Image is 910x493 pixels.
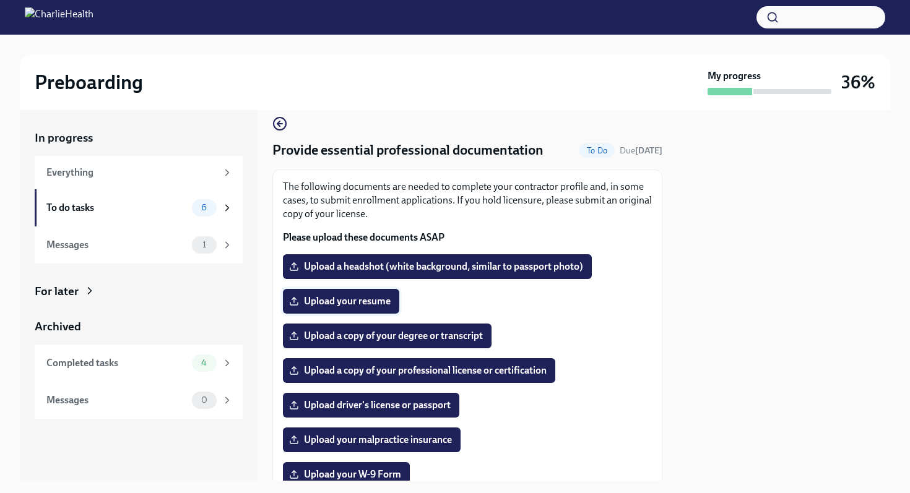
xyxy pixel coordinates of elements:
div: Messages [46,393,187,407]
span: September 25th, 2025 08:00 [620,145,662,156]
span: Upload your resume [292,295,391,307]
span: Upload driver's license or passport [292,399,451,411]
span: Due [620,145,662,156]
label: Upload your resume [283,289,399,314]
h4: Provide essential professional documentation [272,141,544,160]
span: To Do [579,146,615,155]
div: For later [35,283,79,299]
span: Upload a headshot (white background, similar to passport photo) [292,260,583,273]
strong: Please upload these documents ASAP [283,231,444,243]
span: Upload your malpractice insurance [292,434,452,446]
a: Messages0 [35,382,243,419]
a: In progress [35,130,243,146]
div: To do tasks [46,201,187,215]
span: 6 [194,203,214,212]
strong: [DATE] [635,145,662,156]
a: Messages1 [35,226,243,264]
label: Upload a headshot (white background, similar to passport photo) [283,254,592,279]
a: Completed tasks4 [35,345,243,382]
img: CharlieHealth [25,7,93,27]
h3: 36% [841,71,875,93]
label: Upload a copy of your professional license or certification [283,358,555,383]
span: 0 [194,395,215,405]
span: Upload your W-9 Form [292,468,401,481]
div: Messages [46,238,187,252]
span: 1 [195,240,214,249]
strong: My progress [708,69,761,83]
label: Upload driver's license or passport [283,393,459,418]
a: Archived [35,319,243,335]
a: Everything [35,156,243,189]
a: For later [35,283,243,299]
span: 4 [194,358,214,367]
label: Upload your malpractice insurance [283,427,461,452]
label: Upload your W-9 Form [283,462,410,487]
p: The following documents are needed to complete your contractor profile and, in some cases, to sub... [283,180,652,221]
span: Upload a copy of your degree or transcript [292,330,483,342]
label: Upload a copy of your degree or transcript [283,324,492,348]
div: Everything [46,166,217,179]
span: Upload a copy of your professional license or certification [292,364,547,377]
h2: Preboarding [35,70,143,95]
div: Completed tasks [46,356,187,370]
a: To do tasks6 [35,189,243,226]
